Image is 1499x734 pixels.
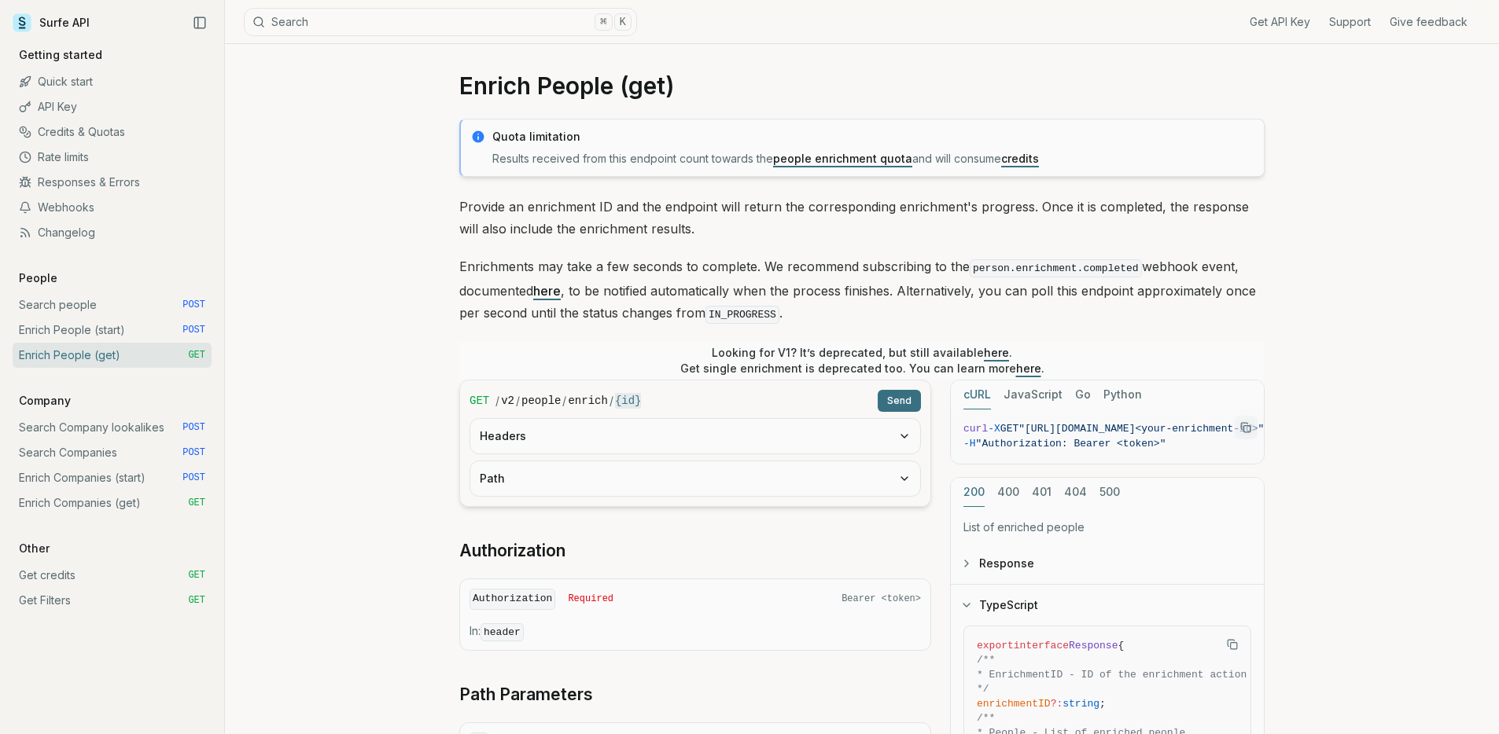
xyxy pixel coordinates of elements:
button: Collapse Sidebar [188,11,212,35]
p: Enrichments may take a few seconds to complete. We recommend subscribing to the webhook event, do... [459,255,1265,326]
span: / [516,393,520,409]
span: GET [470,393,489,409]
a: Surfe API [13,11,90,35]
a: Get Filters GET [13,588,212,613]
code: Authorization [470,589,555,610]
span: Bearer <token> [842,593,921,605]
span: * EnrichmentID - ID of the enrichment action [977,669,1247,681]
code: enrich [568,393,607,409]
span: GET [188,349,205,361]
a: Webhooks [13,195,212,220]
a: Get API Key [1250,14,1310,30]
code: v2 [501,393,514,409]
a: credits [1001,152,1039,165]
p: Provide an enrichment ID and the endpoint will return the corresponding enrichment's progress. On... [459,196,1265,240]
p: Looking for V1? It’s deprecated, but still available . Get single enrichment is deprecated too. Y... [680,345,1044,376]
span: string [1063,698,1099,710]
a: Give feedback [1390,14,1468,30]
p: Quota limitation [492,129,1254,145]
a: here [984,346,1009,359]
a: Enrich Companies (get) GET [13,490,212,516]
button: Response [951,543,1264,584]
span: enrichmentID [977,698,1051,710]
span: "[URL][DOMAIN_NAME]<your-enrichment-id>" [1018,423,1264,435]
span: "Authorization: Bearer <token>" [976,438,1166,450]
span: interface [1014,640,1069,651]
a: API Key [13,94,212,119]
span: ; [1099,698,1106,710]
button: Search⌘K [244,8,637,36]
button: Headers [470,419,920,453]
span: POST [182,446,205,459]
a: here [1016,361,1041,375]
p: Other [13,541,56,556]
span: / [495,393,499,409]
a: Search Company lookalikes POST [13,415,212,440]
span: Required [568,593,613,605]
button: Copy Text [1234,416,1258,439]
code: {id} [615,393,642,409]
button: 500 [1099,478,1120,507]
code: header [481,623,524,641]
a: Search Companies POST [13,440,212,465]
span: / [562,393,566,409]
a: Get credits GET [13,563,212,588]
kbd: K [614,13,632,31]
a: people enrichment quota [773,152,912,165]
code: person.enrichment.completed [970,259,1142,277]
span: POST [182,324,205,336]
button: Copy Text [1221,633,1244,656]
button: 200 [963,478,985,507]
a: Rate limits [13,145,212,170]
span: -H [963,438,976,450]
code: people [521,393,561,409]
button: Path [470,461,920,496]
p: List of enriched people [963,519,1251,535]
button: 401 [1032,478,1052,507]
button: 400 [997,478,1019,507]
span: GET [188,569,205,582]
p: Getting started [13,47,109,63]
p: Company [13,393,77,409]
p: In: [470,623,921,640]
span: -X [988,423,1000,435]
a: Enrich People (get) GET [13,343,212,368]
button: Python [1103,380,1142,409]
button: Send [878,390,921,412]
a: Search people POST [13,292,212,317]
a: Support [1329,14,1371,30]
a: Credits & Quotas [13,119,212,145]
a: Authorization [459,540,565,562]
a: Path Parameters [459,684,593,706]
a: Responses & Errors [13,170,212,195]
a: Quick start [13,69,212,94]
span: / [610,393,613,409]
span: GET [188,594,205,607]
code: IN_PROGRESS [705,306,779,324]
span: GET [188,497,205,509]
p: People [13,270,64,286]
h1: Enrich People (get) [459,72,1265,100]
span: POST [182,299,205,311]
button: 404 [1064,478,1087,507]
a: Enrich People (start) POST [13,317,212,343]
span: export [977,640,1014,651]
span: ?: [1051,698,1063,710]
button: JavaScript [1004,380,1063,409]
span: GET [1000,423,1018,435]
span: Response [1069,640,1118,651]
button: cURL [963,380,991,409]
span: POST [182,472,205,484]
a: Changelog [13,220,212,245]
span: POST [182,421,205,434]
p: Results received from this endpoint count towards the and will consume [492,151,1254,167]
a: Enrich Companies (start) POST [13,465,212,490]
a: here [533,283,561,299]
span: curl [963,423,988,435]
button: TypeScript [951,585,1264,626]
kbd: ⌘ [595,13,612,31]
span: { [1118,640,1124,651]
button: Go [1075,380,1091,409]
